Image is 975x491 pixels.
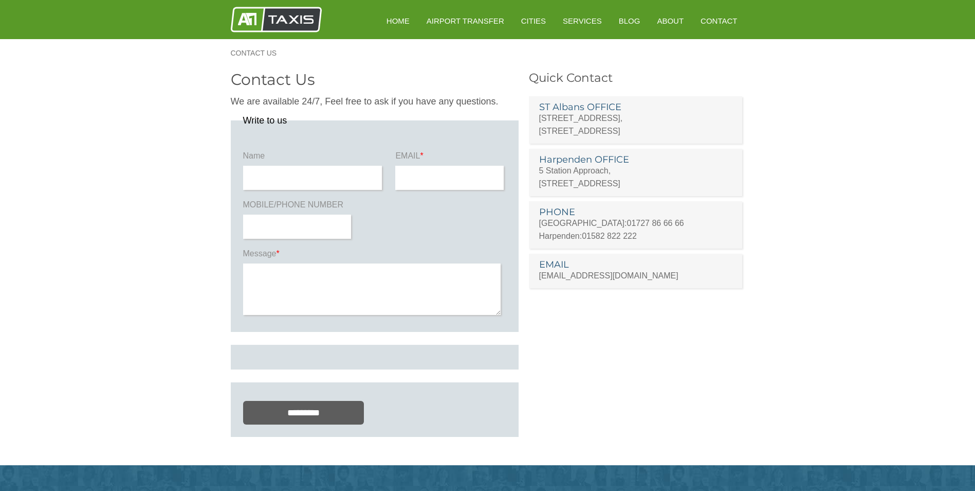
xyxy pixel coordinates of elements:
[582,232,637,240] a: 01582 822 222
[231,49,287,57] a: Contact Us
[243,199,354,215] label: MOBILE/PHONE NUMBER
[231,72,519,87] h2: Contact Us
[243,116,287,125] legend: Write to us
[539,207,732,217] h3: PHONE
[243,248,506,264] label: Message
[529,72,745,84] h3: Quick Contact
[693,8,744,33] a: Contact
[539,271,678,280] a: [EMAIL_ADDRESS][DOMAIN_NAME]
[556,8,609,33] a: Services
[395,150,506,166] label: EMAIL
[539,230,732,242] p: Harpenden:
[539,260,732,269] h3: EMAIL
[514,8,553,33] a: Cities
[612,8,648,33] a: Blog
[419,8,511,33] a: Airport Transfer
[627,219,684,227] a: 01727 86 66 66
[539,112,732,137] p: [STREET_ADDRESS], [STREET_ADDRESS]
[539,217,732,230] p: [GEOGRAPHIC_DATA]:
[231,95,519,108] p: We are available 24/7, Feel free to ask if you have any questions.
[539,164,732,190] p: 5 Station Approach, [STREET_ADDRESS]
[243,150,385,166] label: Name
[539,155,732,164] h3: Harpenden OFFICE
[231,7,322,32] img: A1 Taxis
[650,8,691,33] a: About
[539,102,732,112] h3: ST Albans OFFICE
[379,8,417,33] a: HOME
